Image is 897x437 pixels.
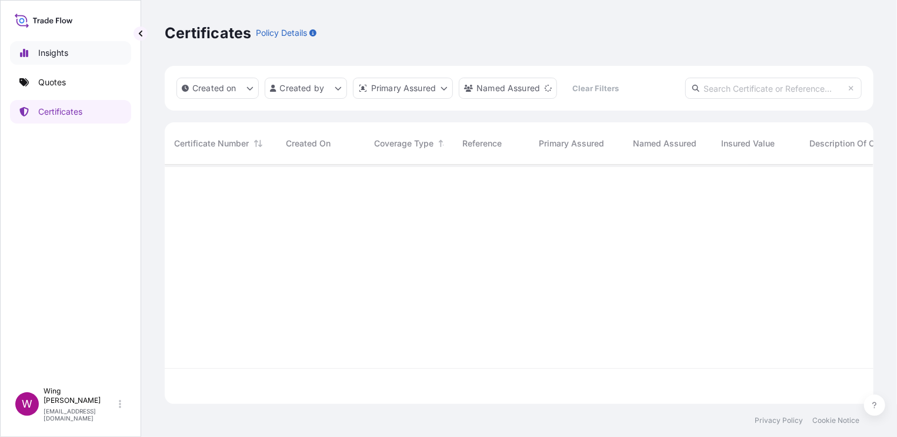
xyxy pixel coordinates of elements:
[280,82,325,94] p: Created by
[476,82,540,94] p: Named Assured
[256,27,307,39] p: Policy Details
[563,79,629,98] button: Clear Filters
[353,78,453,99] button: distributor Filter options
[10,71,131,94] a: Quotes
[165,24,251,42] p: Certificates
[38,47,68,59] p: Insights
[685,78,862,99] input: Search Certificate or Reference...
[10,41,131,65] a: Insights
[44,386,116,405] p: Wing [PERSON_NAME]
[10,100,131,124] a: Certificates
[251,136,265,151] button: Sort
[633,138,696,149] span: Named Assured
[809,138,892,149] span: Description Of Cargo
[38,76,66,88] p: Quotes
[286,138,331,149] span: Created On
[573,82,619,94] p: Clear Filters
[459,78,557,99] button: cargoOwner Filter options
[462,138,502,149] span: Reference
[436,136,450,151] button: Sort
[539,138,604,149] span: Primary Assured
[38,106,82,118] p: Certificates
[265,78,347,99] button: createdBy Filter options
[192,82,236,94] p: Created on
[812,416,859,425] a: Cookie Notice
[44,408,116,422] p: [EMAIL_ADDRESS][DOMAIN_NAME]
[174,138,249,149] span: Certificate Number
[22,398,32,410] span: W
[755,416,803,425] a: Privacy Policy
[176,78,259,99] button: createdOn Filter options
[721,138,775,149] span: Insured Value
[374,138,434,149] span: Coverage Type
[371,82,436,94] p: Primary Assured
